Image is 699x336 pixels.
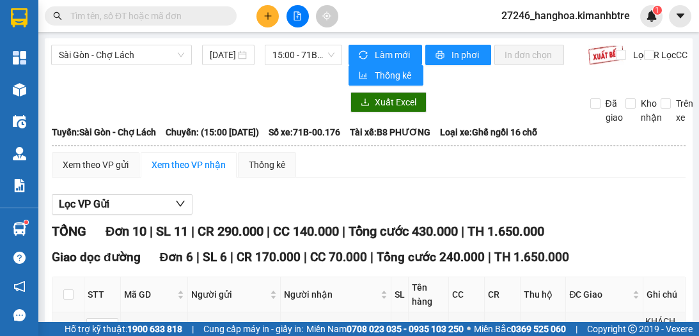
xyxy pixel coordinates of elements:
[474,322,566,336] span: Miền Bắc
[576,322,577,336] span: |
[175,199,185,209] span: down
[521,277,566,312] th: Thu hộ
[59,196,109,212] span: Lọc VP Gửi
[511,324,566,334] strong: 0369 525 060
[370,250,373,264] span: |
[349,65,423,86] button: bar-chartThống kê
[304,250,307,264] span: |
[13,115,26,128] img: warehouse-icon
[375,95,416,109] span: Xuất Excel
[210,48,235,62] input: 14/09/2025
[349,224,458,239] span: Tổng cước 430.000
[70,9,221,23] input: Tìm tên, số ĐT hoặc mã đơn
[191,287,267,302] span: Người gửi
[190,321,278,335] div: NGUYÊN 0765281374
[322,11,331,20] span: aim
[440,125,537,139] span: Loại xe: Ghế ngồi 16 chỗ
[342,224,345,239] span: |
[491,8,640,24] span: 27246_hanghoa.kimanhbtre
[24,220,28,224] sup: 1
[671,96,698,125] span: Trên xe
[452,48,481,62] span: In phơi
[59,45,184,65] span: Sài Gòn - Chợ Lách
[655,6,659,15] span: 1
[375,48,412,62] span: Làm mới
[467,326,471,332] span: ⚪️
[488,250,491,264] span: |
[156,224,188,239] span: SL 11
[347,324,464,334] strong: 0708 023 035 - 0935 103 250
[436,50,446,61] span: printer
[192,322,194,336] span: |
[293,11,302,20] span: file-add
[461,224,464,239] span: |
[272,45,334,65] span: 15:00 - 71B-00.176
[166,125,259,139] span: Chuyến: (15:00 [DATE])
[628,48,661,62] span: Lọc CR
[150,224,153,239] span: |
[198,224,263,239] span: CR 290.000
[269,125,340,139] span: Số xe: 71B-00.176
[375,68,413,82] span: Thống kê
[63,158,129,172] div: Xem theo VP gửi
[467,224,544,239] span: TH 1.650.000
[106,224,146,239] span: Đơn 10
[601,96,628,125] span: Đã giao
[494,250,569,264] span: TH 1.650.000
[263,11,272,20] span: plus
[361,98,370,108] span: download
[359,71,370,81] span: bar-chart
[284,287,378,302] span: Người nhận
[11,8,27,27] img: logo-vxr
[203,322,303,336] span: Cung cấp máy in - giấy in:
[425,45,491,65] button: printerIn phơi
[13,179,26,192] img: solution-icon
[628,325,637,333] span: copyright
[52,250,141,264] span: Giao dọc đường
[13,280,26,293] span: notification
[669,5,691,27] button: caret-down
[152,158,226,172] div: Xem theo VP nhận
[267,224,270,239] span: |
[52,194,192,215] button: Lọc VP Gửi
[391,277,409,312] th: SL
[494,45,564,65] button: In đơn chọn
[249,158,285,172] div: Thống kê
[191,224,194,239] span: |
[656,48,689,62] span: Lọc CC
[52,127,156,137] b: Tuyến: Sài Gòn - Chợ Lách
[377,250,485,264] span: Tổng cước 240.000
[203,250,227,264] span: SL 6
[127,324,182,334] strong: 1900 633 818
[52,224,86,239] span: TỔNG
[196,250,200,264] span: |
[13,147,26,160] img: warehouse-icon
[65,322,182,336] span: Hỗ trợ kỹ thuật:
[53,11,62,20] span: search
[350,125,430,139] span: Tài xế: B8 PHƯƠNG
[256,5,279,27] button: plus
[306,322,464,336] span: Miền Nam
[349,45,422,65] button: syncLàm mới
[124,287,175,302] span: Mã GD
[123,321,185,335] div: SG1409250010
[411,321,446,335] div: THÙNG
[409,277,449,312] th: Tên hàng
[675,10,686,22] span: caret-down
[13,222,26,236] img: warehouse-icon
[237,250,301,264] span: CR 170.000
[13,83,26,96] img: warehouse-icon
[310,250,367,264] span: CC 70.000
[646,10,657,22] img: icon-new-feature
[316,5,338,27] button: aim
[160,250,194,264] span: Đơn 6
[359,50,370,61] span: sync
[569,287,629,302] span: ĐC Giao
[13,309,26,321] span: message
[84,277,121,312] th: STT
[643,277,686,312] th: Ghi chú
[273,224,339,239] span: CC 140.000
[287,5,309,27] button: file-add
[230,250,233,264] span: |
[13,252,26,264] span: question-circle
